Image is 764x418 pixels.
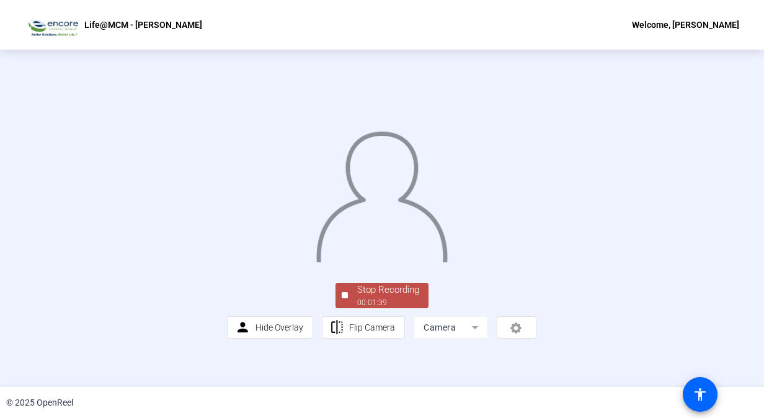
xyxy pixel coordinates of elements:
[25,12,78,37] img: OpenReel logo
[6,396,73,409] div: © 2025 OpenReel
[357,297,419,308] div: 00:01:39
[235,320,251,336] mat-icon: person
[315,123,448,262] img: overlay
[693,387,708,402] mat-icon: accessibility
[632,17,739,32] div: Welcome, [PERSON_NAME]
[322,316,406,339] button: Flip Camera
[335,283,429,308] button: Stop Recording00:01:39
[228,316,313,339] button: Hide Overlay
[84,17,202,32] p: Life@MCM - [PERSON_NAME]
[329,320,345,336] mat-icon: flip
[349,322,395,332] span: Flip Camera
[357,283,419,297] div: Stop Recording
[255,322,303,332] span: Hide Overlay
